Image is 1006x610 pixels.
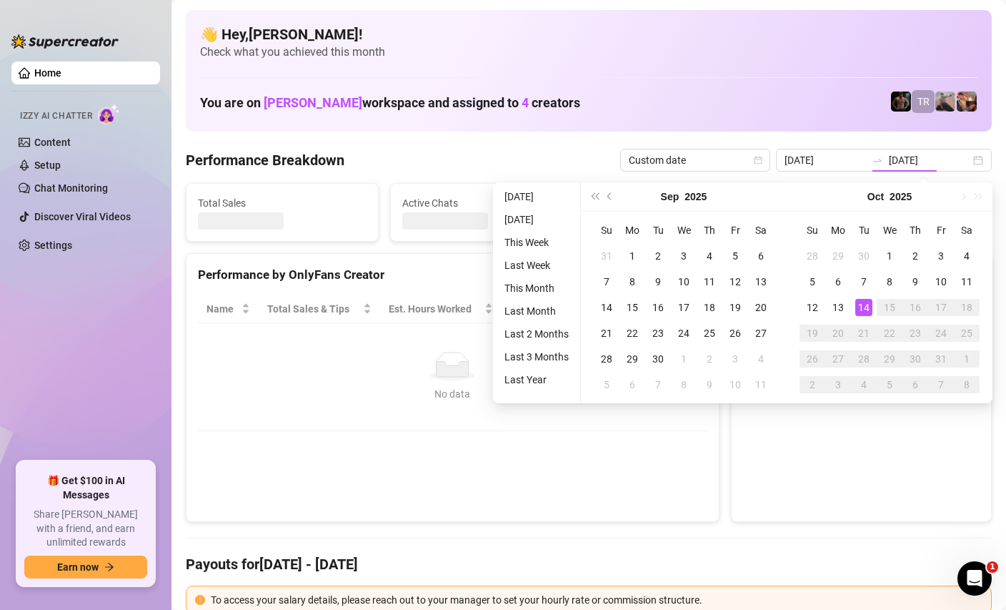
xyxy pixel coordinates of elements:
span: to [872,154,883,166]
h4: Payouts for [DATE] - [DATE] [186,554,992,574]
span: Custom date [629,149,762,171]
th: Name [198,295,259,323]
span: calendar [754,156,762,164]
input: End date [889,152,970,168]
img: logo-BBDzfeDw.svg [11,34,119,49]
span: [PERSON_NAME] [264,95,362,110]
th: Total Sales & Tips [259,295,379,323]
span: Name [206,301,239,317]
span: Active Chats [402,195,571,211]
span: exclamation-circle [195,595,205,605]
span: Total Sales [198,195,367,211]
th: Sales / Hour [502,295,594,323]
span: 4 [522,95,529,110]
h4: 👋 Hey, [PERSON_NAME] ! [200,24,977,44]
span: Sales / Hour [510,301,574,317]
span: swap-right [872,154,883,166]
span: TR [917,94,930,109]
div: Performance by OnlyFans Creator [198,265,707,285]
img: Trent [891,92,911,112]
a: Settings [34,240,72,251]
a: Home [34,67,61,79]
a: Content [34,137,71,148]
span: Check what you achieved this month [200,44,977,60]
div: No data [212,386,693,402]
span: Total Sales & Tips [267,301,359,317]
div: Sales by OnlyFans Creator [743,265,980,285]
a: Chat Monitoring [34,182,108,194]
h1: You are on workspace and assigned to creators [200,95,580,111]
span: 🎁 Get $100 in AI Messages [24,474,147,502]
span: Izzy AI Chatter [20,109,92,123]
span: Share [PERSON_NAME] with a friend, and earn unlimited rewards [24,508,147,550]
a: Setup [34,159,61,171]
span: Messages Sent [607,195,775,211]
button: Earn nowarrow-right [24,556,147,579]
span: 1 [987,561,998,573]
th: Chat Conversion [594,295,707,323]
iframe: Intercom live chat [957,561,992,596]
div: Est. Hours Worked [389,301,482,317]
div: To access your salary details, please reach out to your manager to set your hourly rate or commis... [211,592,982,608]
a: Discover Viral Videos [34,211,131,222]
input: Start date [785,152,866,168]
h4: Performance Breakdown [186,150,344,170]
img: AI Chatter [98,104,120,124]
span: Chat Conversion [602,301,687,317]
span: Earn now [57,561,99,573]
img: LC [935,92,955,112]
span: arrow-right [104,562,114,572]
img: Osvaldo [957,92,977,112]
